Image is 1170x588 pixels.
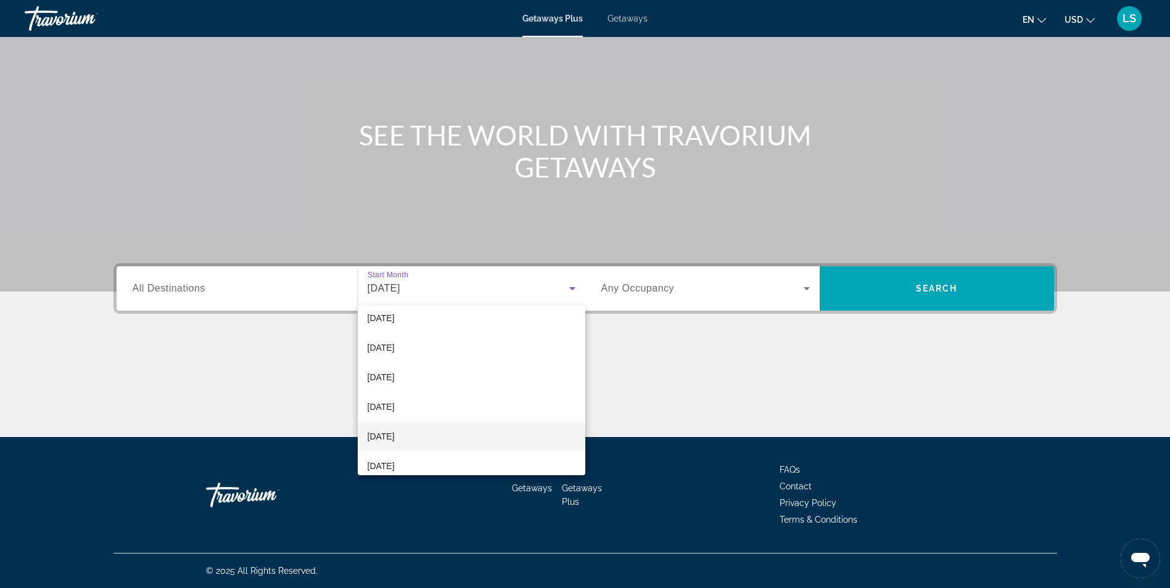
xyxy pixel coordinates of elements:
[1121,539,1160,578] iframe: Button to launch messaging window
[368,340,395,355] span: [DATE]
[368,429,395,444] span: [DATE]
[368,370,395,385] span: [DATE]
[368,399,395,414] span: [DATE]
[368,311,395,325] span: [DATE]
[368,459,395,473] span: [DATE]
